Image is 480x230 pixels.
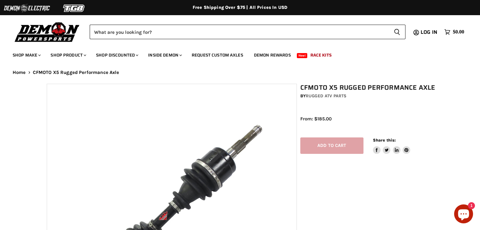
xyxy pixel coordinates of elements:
a: Inside Demon [143,49,186,62]
a: Rugged ATV Parts [306,93,346,99]
a: Demon Rewards [249,49,296,62]
span: CFMOTO X5 Rugged Performance Axle [33,70,119,75]
span: $0.00 [453,29,464,35]
a: Home [13,70,26,75]
form: Product [90,25,405,39]
a: Race Kits [306,49,336,62]
ul: Main menu [8,46,463,62]
h1: CFMOTO X5 Rugged Performance Axle [300,84,437,92]
span: Share this: [373,138,396,142]
a: Shop Product [46,49,90,62]
img: Demon Electric Logo 2 [3,2,51,14]
inbox-online-store-chat: Shopify online store chat [452,204,475,225]
img: TGB Logo 2 [51,2,98,14]
div: by [300,93,437,100]
span: Log in [421,28,437,36]
input: Search [90,25,389,39]
a: $0.00 [441,27,467,37]
a: Request Custom Axles [187,49,248,62]
aside: Share this: [373,137,411,154]
button: Search [389,25,405,39]
span: New! [297,53,308,58]
a: Log in [418,29,441,35]
img: Demon Powersports [13,21,82,43]
span: From: $185.00 [300,116,332,122]
a: Shop Make [8,49,45,62]
a: Shop Discounted [91,49,142,62]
